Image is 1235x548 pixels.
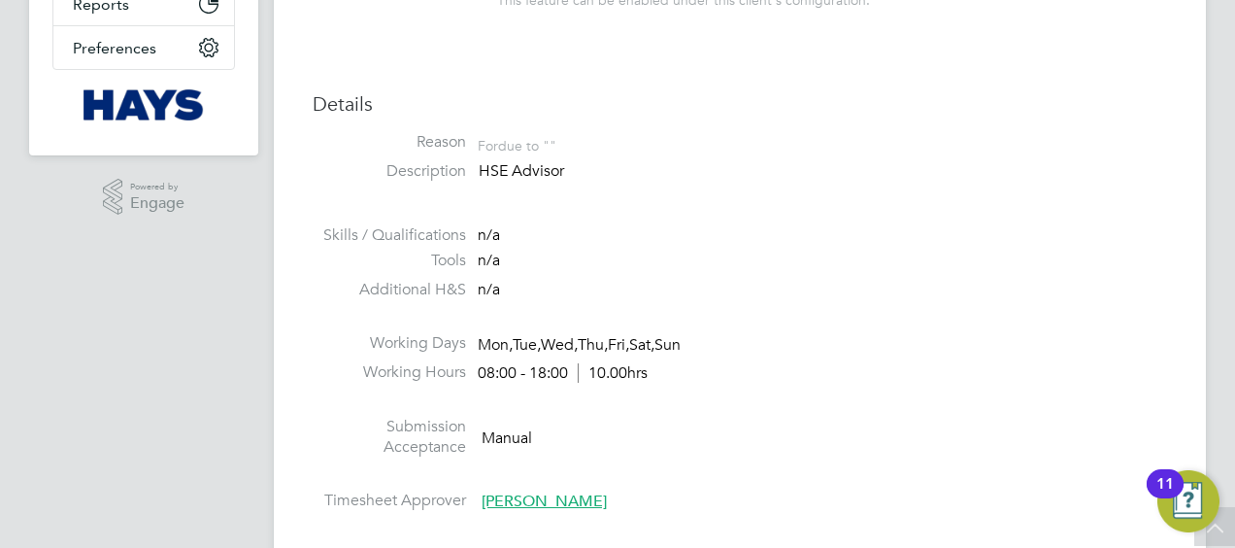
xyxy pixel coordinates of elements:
label: Submission Acceptance [313,417,466,458]
span: Powered by [130,179,184,195]
span: Preferences [73,39,156,57]
label: Reason [313,132,466,153]
label: Timesheet Approver [313,491,466,511]
h3: Details [313,91,1167,117]
div: 11 [1156,484,1174,509]
label: Description [313,161,466,182]
a: Go to home page [52,89,235,120]
span: [PERSON_NAME] [482,492,607,511]
span: 10.00hrs [578,363,648,383]
label: Tools [313,251,466,271]
label: Additional H&S [313,280,466,300]
span: Thu, [578,335,608,355]
span: Manual [482,428,532,447]
a: Powered byEngage [103,179,185,216]
span: Sun [654,335,681,355]
label: Skills / Qualifications [313,225,466,246]
span: Wed, [541,335,578,355]
p: HSE Advisor [479,161,1167,182]
span: Engage [130,195,184,212]
span: Tue, [513,335,541,355]
button: Preferences [53,26,234,69]
div: For due to "" [478,132,556,154]
span: Mon, [478,335,513,355]
span: n/a [478,280,500,299]
img: hays-logo-retina.png [83,89,205,120]
span: n/a [478,225,500,245]
div: 08:00 - 18:00 [478,363,648,384]
span: Fri, [608,335,629,355]
span: n/a [478,251,500,270]
label: Working Days [313,333,466,354]
span: Sat, [629,335,654,355]
button: Open Resource Center, 11 new notifications [1157,470,1219,532]
label: Working Hours [313,362,466,383]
